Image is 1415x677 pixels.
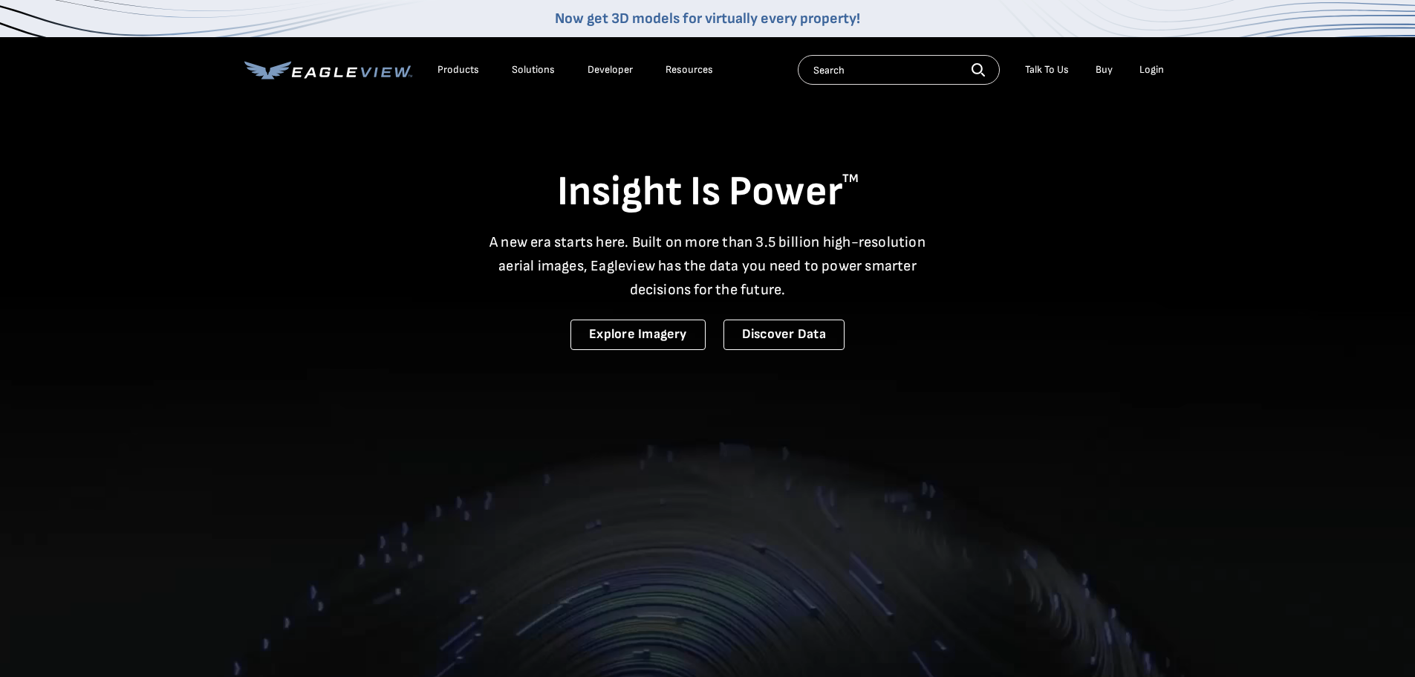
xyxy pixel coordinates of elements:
input: Search [798,55,1000,85]
a: Now get 3D models for virtually every property! [555,10,860,27]
div: Resources [666,63,713,77]
a: Explore Imagery [570,320,706,350]
div: Login [1139,63,1164,77]
div: Solutions [512,63,555,77]
div: Talk To Us [1025,63,1069,77]
a: Discover Data [723,320,845,350]
h1: Insight Is Power [244,166,1171,218]
a: Buy [1096,63,1113,77]
p: A new era starts here. Built on more than 3.5 billion high-resolution aerial images, Eagleview ha... [481,230,935,302]
div: Products [437,63,479,77]
a: Developer [588,63,633,77]
sup: TM [842,172,859,186]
